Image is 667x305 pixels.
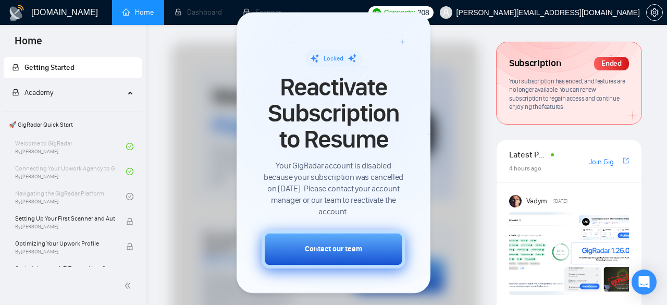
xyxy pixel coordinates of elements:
[126,193,133,200] span: check-circle
[526,196,547,207] span: Vadym
[305,243,362,254] div: Contact our team
[262,160,405,217] span: Your GigRadar account is disabled because your subscription was cancelled on [DATE]. Please conta...
[442,9,450,16] span: user
[15,238,115,249] span: Optimizing Your Upwork Profile
[5,114,141,135] span: 🚀 GigRadar Quick Start
[8,5,25,21] img: logo
[12,64,19,71] span: lock
[384,7,415,18] span: Connects:
[509,195,522,208] img: Vadym
[126,218,133,225] span: lock
[124,280,134,291] span: double-left
[15,224,115,230] span: By [PERSON_NAME]
[509,165,541,172] span: 4 hours ago
[4,57,142,78] li: Getting Started
[417,7,429,18] span: 208
[6,33,51,55] span: Home
[632,270,657,295] div: Open Intercom Messenger
[509,55,561,72] span: Subscription
[646,8,663,17] a: setting
[24,63,75,72] span: Getting Started
[509,212,634,295] img: F09AC4U7ATU-image.png
[509,77,625,111] span: Your subscription has ended, and features are no longer available. You can renew subscription to ...
[15,249,115,255] span: By [PERSON_NAME]
[126,168,133,175] span: check-circle
[623,156,629,166] a: export
[553,197,567,206] span: [DATE]
[15,213,115,224] span: Setting Up Your First Scanner and Auto-Bidder
[262,74,405,153] span: Reactivate Subscription to Resume
[647,8,662,17] span: setting
[24,88,53,97] span: Academy
[594,57,629,70] div: Ended
[122,8,154,17] a: homeHome
[126,243,133,250] span: lock
[589,156,621,168] a: Join GigRadar Slack Community
[126,143,133,150] span: check-circle
[12,89,19,96] span: lock
[262,230,405,268] button: Contact our team
[623,156,629,165] span: export
[12,88,53,97] span: Academy
[373,8,381,17] img: upwork-logo.png
[15,263,115,274] span: Optimizing and A/B Testing Your Scanner for Better Results
[324,55,343,62] span: Locked
[646,4,663,21] button: setting
[509,148,548,161] span: Latest Posts from the GigRadar Community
